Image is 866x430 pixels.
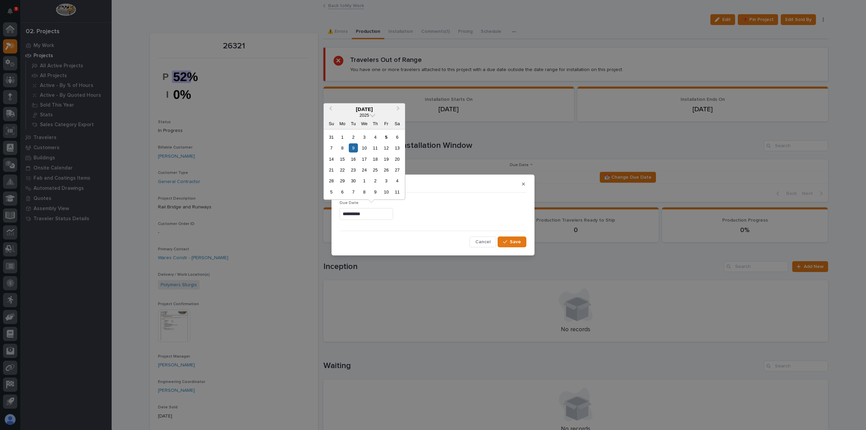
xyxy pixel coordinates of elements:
[349,154,358,163] div: Choose Tuesday, September 16th, 2025
[360,112,369,117] span: 2025
[327,187,336,197] div: Choose Sunday, October 5th, 2025
[510,239,521,245] span: Save
[393,187,402,197] div: Choose Saturday, October 11th, 2025
[393,165,402,175] div: Choose Saturday, September 27th, 2025
[338,176,347,185] div: Choose Monday, September 29th, 2025
[470,236,496,247] button: Cancel
[360,143,369,153] div: Choose Wednesday, September 10th, 2025
[349,165,358,175] div: Choose Tuesday, September 23rd, 2025
[371,187,380,197] div: Choose Thursday, October 9th, 2025
[393,154,402,163] div: Choose Saturday, September 20th, 2025
[349,187,358,197] div: Choose Tuesday, October 7th, 2025
[382,154,391,163] div: Choose Friday, September 19th, 2025
[371,176,380,185] div: Choose Thursday, October 2nd, 2025
[371,154,380,163] div: Choose Thursday, September 18th, 2025
[324,106,405,112] div: [DATE]
[349,119,358,128] div: Tu
[360,132,369,141] div: Choose Wednesday, September 3rd, 2025
[327,176,336,185] div: Choose Sunday, September 28th, 2025
[327,165,336,175] div: Choose Sunday, September 21st, 2025
[382,187,391,197] div: Choose Friday, October 10th, 2025
[371,132,380,141] div: Choose Thursday, September 4th, 2025
[382,119,391,128] div: Fr
[326,132,403,198] div: month 2025-09
[360,187,369,197] div: Choose Wednesday, October 8th, 2025
[360,119,369,128] div: We
[360,176,369,185] div: Choose Wednesday, October 1st, 2025
[338,132,347,141] div: Choose Monday, September 1st, 2025
[338,143,347,153] div: Choose Monday, September 8th, 2025
[327,119,336,128] div: Su
[360,165,369,175] div: Choose Wednesday, September 24th, 2025
[382,143,391,153] div: Choose Friday, September 12th, 2025
[393,119,402,128] div: Sa
[360,154,369,163] div: Choose Wednesday, September 17th, 2025
[382,176,391,185] div: Choose Friday, October 3rd, 2025
[338,154,347,163] div: Choose Monday, September 15th, 2025
[338,165,347,175] div: Choose Monday, September 22nd, 2025
[393,104,404,115] button: Next Month
[349,143,358,153] div: Choose Tuesday, September 9th, 2025
[371,119,380,128] div: Th
[382,165,391,175] div: Choose Friday, September 26th, 2025
[475,239,491,245] span: Cancel
[327,143,336,153] div: Choose Sunday, September 7th, 2025
[371,165,380,175] div: Choose Thursday, September 25th, 2025
[382,132,391,141] div: Choose Friday, September 5th, 2025
[371,143,380,153] div: Choose Thursday, September 11th, 2025
[393,176,402,185] div: Choose Saturday, October 4th, 2025
[498,236,526,247] button: Save
[393,143,402,153] div: Choose Saturday, September 13th, 2025
[349,132,358,141] div: Choose Tuesday, September 2nd, 2025
[340,201,359,205] span: Due Date
[393,132,402,141] div: Choose Saturday, September 6th, 2025
[349,176,358,185] div: Choose Tuesday, September 30th, 2025
[327,132,336,141] div: Choose Sunday, August 31st, 2025
[327,154,336,163] div: Choose Sunday, September 14th, 2025
[338,187,347,197] div: Choose Monday, October 6th, 2025
[324,104,335,115] button: Previous Month
[338,119,347,128] div: Mo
